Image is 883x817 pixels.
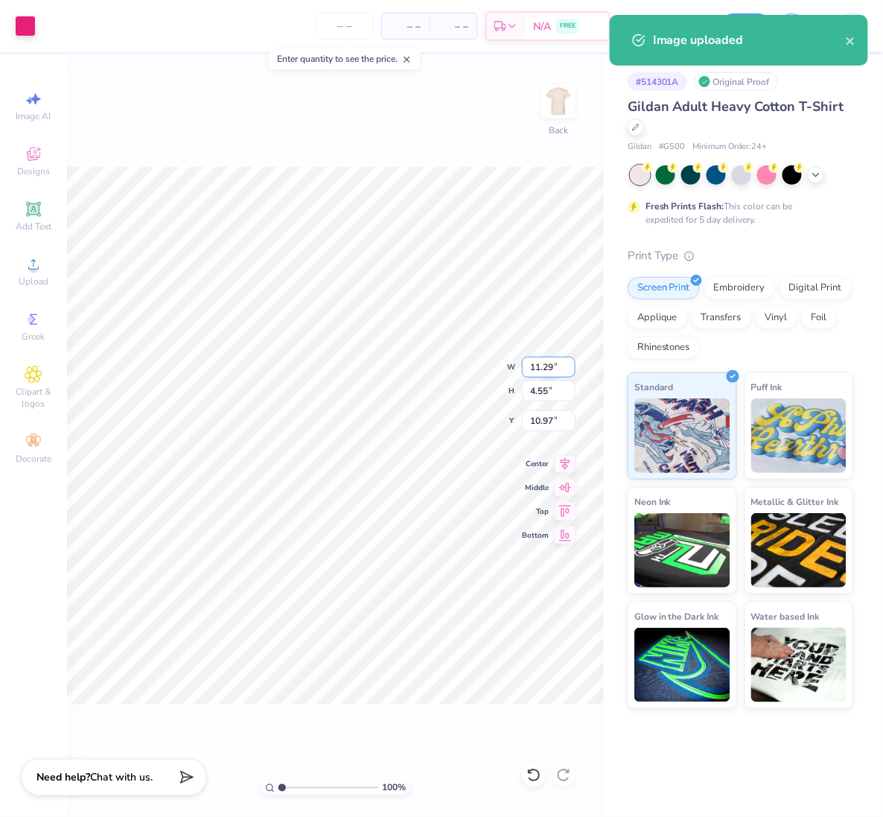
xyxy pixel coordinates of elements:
[533,19,551,34] span: N/A
[560,21,576,31] span: FREE
[802,307,837,329] div: Foil
[751,494,839,509] span: Metallic & Glitter Ink
[645,200,829,226] div: This color can be expedited for 5 day delivery.
[780,277,852,299] div: Digital Print
[751,379,782,395] span: Puff Ink
[17,165,50,177] span: Designs
[439,19,468,34] span: – –
[653,31,846,49] div: Image uploaded
[628,307,687,329] div: Applique
[634,379,674,395] span: Standard
[751,628,847,702] img: Water based Ink
[628,141,651,153] span: Gildan
[16,110,51,122] span: Image AI
[645,200,724,212] strong: Fresh Prints Flash:
[756,307,797,329] div: Vinyl
[628,337,700,359] div: Rhinestones
[522,459,549,469] span: Center
[383,781,407,795] span: 100 %
[316,13,374,39] input: – –
[751,513,847,588] img: Metallic & Glitter Ink
[16,220,51,232] span: Add Text
[634,608,719,624] span: Glow in the Dark Ink
[36,771,90,785] strong: Need help?
[522,506,549,517] span: Top
[634,628,730,702] img: Glow in the Dark Ink
[19,276,48,287] span: Upload
[692,307,751,329] div: Transfers
[391,19,421,34] span: – –
[549,124,568,137] div: Back
[522,530,549,541] span: Bottom
[628,98,844,115] span: Gildan Adult Heavy Cotton T-Shirt
[693,141,768,153] span: Minimum Order: 24 +
[634,513,730,588] img: Neon Ink
[846,31,856,49] button: close
[634,494,671,509] span: Neon Ink
[628,277,700,299] div: Screen Print
[634,398,730,473] img: Standard
[7,386,60,410] span: Clipart & logos
[628,247,853,264] div: Print Type
[522,483,549,493] span: Middle
[659,141,686,153] span: # G500
[22,331,45,343] span: Greek
[16,453,51,465] span: Decorate
[695,72,778,91] div: Original Proof
[270,48,421,69] div: Enter quantity to see the price.
[704,277,775,299] div: Embroidery
[543,86,573,116] img: Back
[628,72,687,91] div: # 514301A
[751,398,847,473] img: Puff Ink
[90,771,153,785] span: Chat with us.
[640,11,713,41] input: Untitled Design
[751,608,820,624] span: Water based Ink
